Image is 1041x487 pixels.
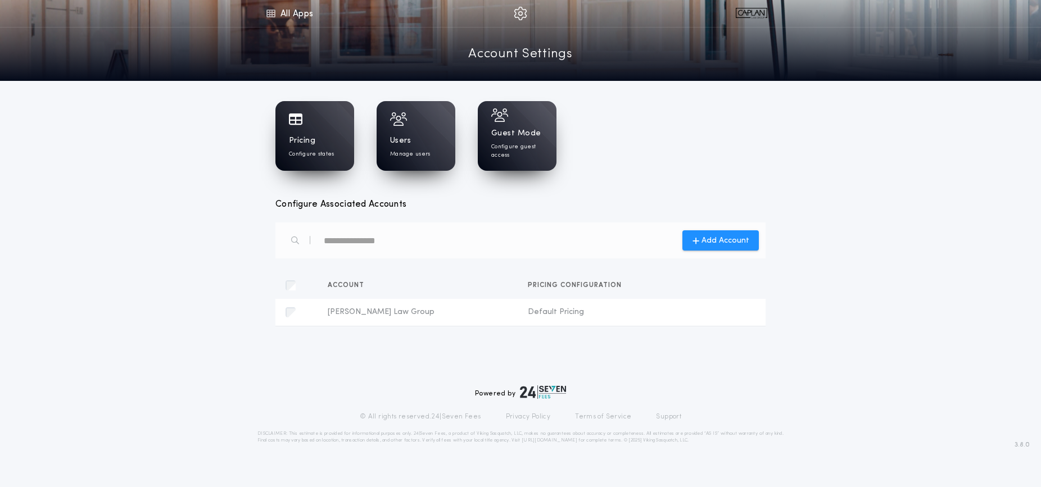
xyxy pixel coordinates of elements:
[575,412,631,421] a: Terms of Service
[701,235,749,247] span: Add Account
[390,135,411,147] h1: Users
[468,45,572,65] a: Account Settings
[522,438,577,443] a: [URL][DOMAIN_NAME]
[736,8,767,19] img: vs-icon
[478,101,556,171] a: Guest ModeConfigure guest access
[275,101,354,171] a: PricingConfigure states
[491,128,541,139] h1: Guest Mode
[377,101,455,171] a: UsersManage users
[475,385,566,399] div: Powered by
[390,150,430,158] p: Manage users
[528,307,706,318] span: Default Pricing
[275,198,766,211] h3: Configure Associated Accounts
[360,412,481,421] p: © All rights reserved. 24|Seven Fees
[328,307,510,318] span: [PERSON_NAME] Law Group
[289,150,334,158] p: Configure states
[682,230,759,251] button: Add Account
[257,430,784,444] p: DISCLAIMER: This estimate is provided for informational purposes only. 24|Seven Fees, a product o...
[289,135,315,147] h1: Pricing
[491,143,543,160] p: Configure guest access
[520,385,566,399] img: logo
[514,7,527,20] img: img
[656,412,681,421] a: Support
[328,282,369,289] span: Account
[506,412,551,421] a: Privacy Policy
[1015,440,1030,450] span: 3.8.0
[528,282,626,289] span: Pricing configuration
